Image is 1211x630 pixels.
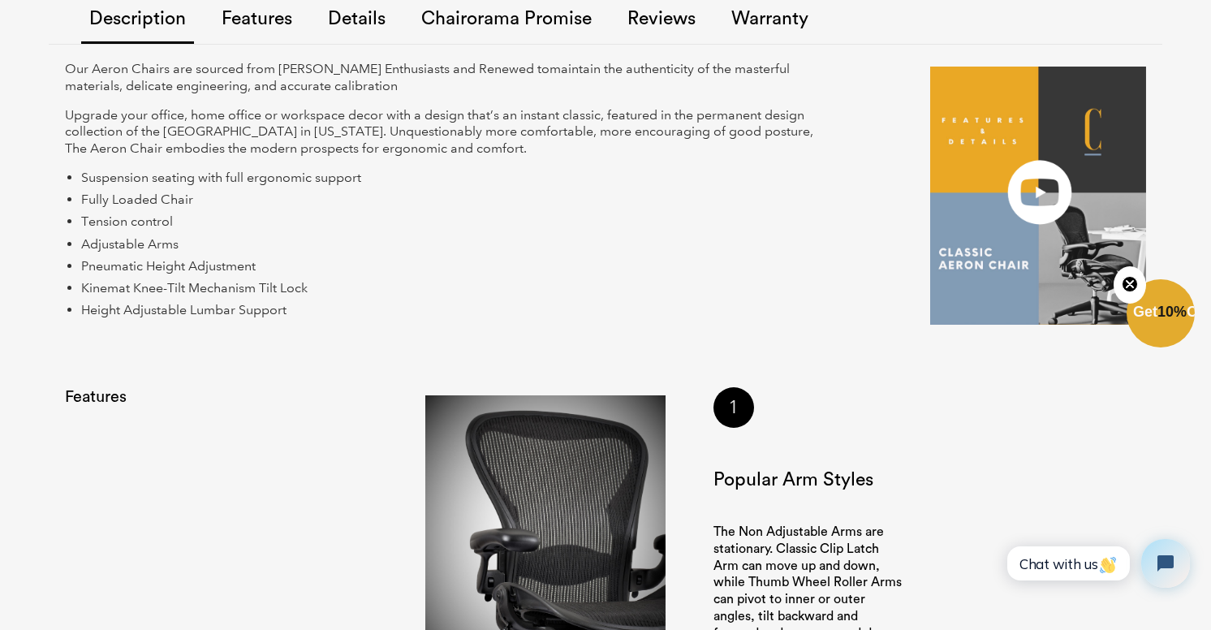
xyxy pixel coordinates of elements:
h2: Features [65,387,173,407]
button: Close teaser [1114,266,1146,304]
span: Adjustable Arms [81,236,179,252]
span: Height Adjustable Lumbar Support [81,302,287,317]
span: Get Off [1133,304,1208,320]
span: Tension control [81,214,173,229]
span: Suspension seating with full ergonomic support [81,170,361,185]
div: Get10%OffClose teaser [1127,281,1195,349]
div: 1 [713,387,754,428]
span: 10% [1157,304,1187,320]
span: Kinemat Knee-Tilt Mechanism Tilt Lock [81,280,308,296]
iframe: Tidio Chat [989,525,1204,602]
span: Pneumatic Height Adjustment [81,258,256,274]
span: Our Aeron Chairs are sourced from [PERSON_NAME] Enthusiasts and Renewed to [65,61,549,76]
h3: Popular Arm Styles [713,468,906,491]
img: OverProject.PNG [930,67,1147,325]
span: maintain the authenticity of the masterful materials, delicate engineering, and accurate calibration [65,61,790,93]
p: Upgrade your office, home office or workspace decor with a design that’s an instant classic, feat... [65,107,822,157]
span: Fully Loaded Chair [81,192,193,207]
